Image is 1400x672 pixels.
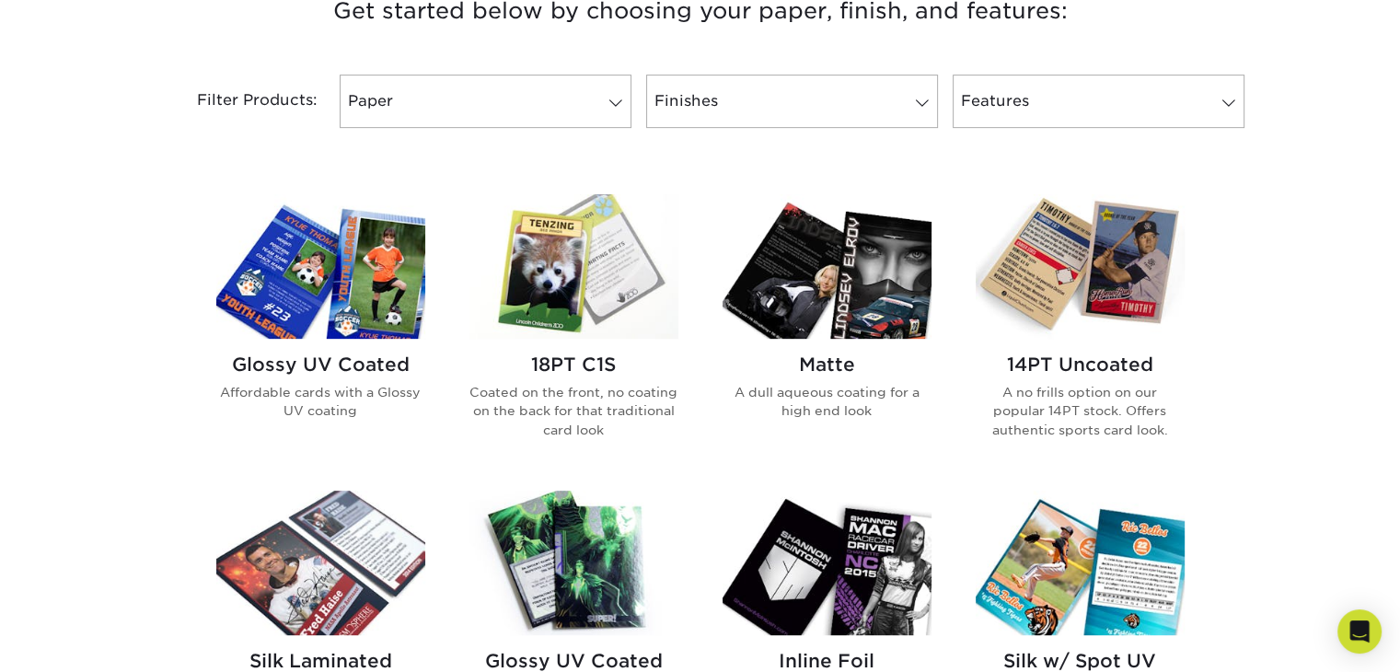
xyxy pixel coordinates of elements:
a: Paper [340,75,631,128]
img: 14PT Uncoated Trading Cards [976,194,1185,339]
h2: 18PT C1S [469,353,678,376]
img: Glossy UV Coated Trading Cards [216,194,425,339]
p: A dull aqueous coating for a high end look [723,383,931,421]
img: 18PT C1S Trading Cards [469,194,678,339]
div: Filter Products: [148,75,332,128]
img: Matte Trading Cards [723,194,931,339]
img: Silk w/ Spot UV Trading Cards [976,491,1185,635]
p: A no frills option on our popular 14PT stock. Offers authentic sports card look. [976,383,1185,439]
a: Glossy UV Coated Trading Cards Glossy UV Coated Affordable cards with a Glossy UV coating [216,194,425,469]
img: Inline Foil Trading Cards [723,491,931,635]
h2: Silk w/ Spot UV [976,650,1185,672]
div: Open Intercom Messenger [1337,609,1382,654]
h2: Silk Laminated [216,650,425,672]
a: 14PT Uncoated Trading Cards 14PT Uncoated A no frills option on our popular 14PT stock. Offers au... [976,194,1185,469]
h2: 14PT Uncoated [976,353,1185,376]
img: Silk Laminated Trading Cards [216,491,425,635]
p: Coated on the front, no coating on the back for that traditional card look [469,383,678,439]
a: Matte Trading Cards Matte A dull aqueous coating for a high end look [723,194,931,469]
a: Finishes [646,75,938,128]
h2: Inline Foil [723,650,931,672]
a: Features [953,75,1244,128]
a: 18PT C1S Trading Cards 18PT C1S Coated on the front, no coating on the back for that traditional ... [469,194,678,469]
img: Glossy UV Coated w/ Inline Foil Trading Cards [469,491,678,635]
h2: Matte [723,353,931,376]
h2: Glossy UV Coated [216,353,425,376]
p: Affordable cards with a Glossy UV coating [216,383,425,421]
